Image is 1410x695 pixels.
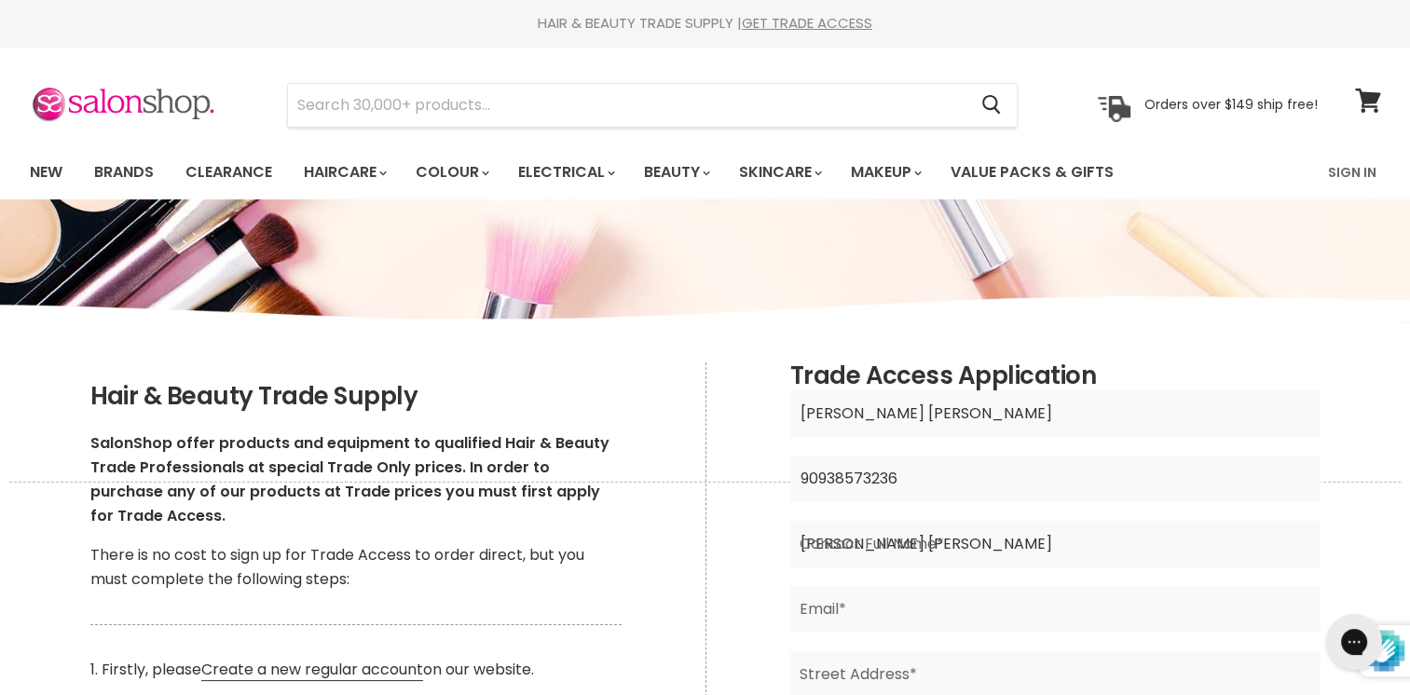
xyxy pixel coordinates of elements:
[171,153,286,192] a: Clearance
[742,13,872,33] a: GET TRADE ACCESS
[1317,607,1391,676] iframe: Gorgias live chat messenger
[504,153,626,192] a: Electrical
[90,383,622,411] h2: Hair & Beauty Trade Supply
[790,362,1321,390] h2: Trade Access Application
[288,84,967,127] input: Search
[201,659,423,681] a: Create a new regular account
[402,153,500,192] a: Colour
[937,153,1128,192] a: Value Packs & Gifts
[90,431,622,528] p: SalonShop offer products and equipment to qualified Hair & Beauty Trade Professionals at special ...
[287,83,1018,128] form: Product
[7,145,1404,199] nav: Main
[80,153,168,192] a: Brands
[90,543,622,592] p: There is no cost to sign up for Trade Access to order direct, but you must complete the following...
[290,153,398,192] a: Haircare
[630,153,721,192] a: Beauty
[7,14,1404,33] div: HAIR & BEAUTY TRADE SUPPLY |
[967,84,1017,127] button: Search
[1144,96,1318,113] p: Orders over $149 ship free!
[837,153,933,192] a: Makeup
[16,153,76,192] a: New
[90,658,622,682] p: 1. Firstly, please on our website.
[16,145,1223,199] ul: Main menu
[725,153,833,192] a: Skincare
[1317,153,1388,192] a: Sign In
